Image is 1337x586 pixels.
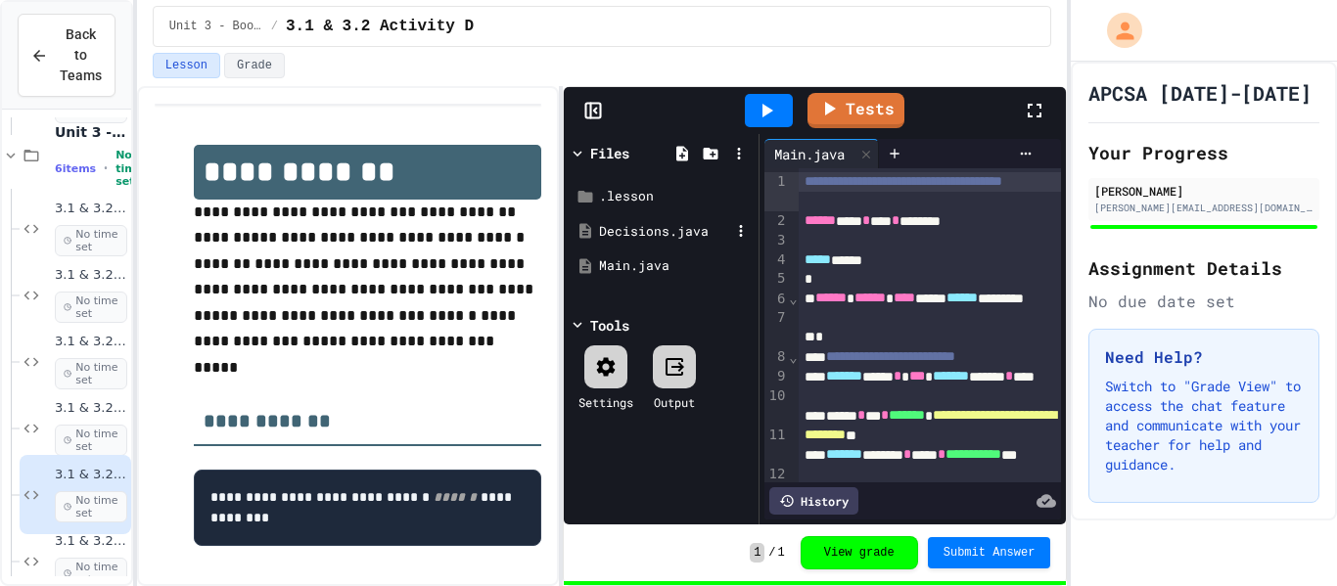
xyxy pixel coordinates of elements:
[764,426,789,465] div: 11
[115,149,143,188] span: No time set
[764,231,789,250] div: 3
[778,545,785,561] span: 1
[764,290,789,309] div: 6
[18,14,115,97] button: Back to Teams
[768,545,775,561] span: /
[801,536,918,569] button: View grade
[764,308,789,347] div: 7
[55,358,127,389] span: No time set
[55,467,127,483] span: 3.1 & 3.2 Activity D
[788,349,798,365] span: Fold line
[1094,182,1314,200] div: [PERSON_NAME]
[764,250,789,270] div: 4
[55,162,96,175] span: 6 items
[764,367,789,386] div: 9
[788,291,798,306] span: Fold line
[60,24,102,86] span: Back to Teams
[807,93,904,128] a: Tests
[590,143,629,163] div: Files
[578,393,633,411] div: Settings
[1088,290,1319,313] div: No due date set
[764,269,789,289] div: 5
[750,543,764,563] span: 1
[769,487,858,515] div: History
[286,15,474,38] span: 3.1 & 3.2 Activity D
[55,400,127,417] span: 3.1 & 3.2 Activity C
[1105,377,1303,474] p: Switch to "Grade View" to access the chat feature and communicate with your teacher for help and ...
[599,256,752,276] div: Main.java
[104,160,108,176] span: •
[224,53,285,78] button: Grade
[153,53,220,78] button: Lesson
[169,19,263,34] span: Unit 3 - Boolean Expressions
[1088,139,1319,166] h2: Your Progress
[55,292,127,323] span: No time set
[55,225,127,256] span: No time set
[764,139,879,168] div: Main.java
[55,334,127,350] span: 3.1 & 3.2 Activity B
[55,123,127,141] span: Unit 3 - Boolean Expressions
[1105,345,1303,369] h3: Need Help?
[654,393,695,411] div: Output
[599,187,752,206] div: .lesson
[764,386,789,426] div: 10
[1086,8,1147,53] div: My Account
[764,144,854,164] div: Main.java
[944,545,1036,561] span: Submit Answer
[764,211,789,231] div: 2
[764,172,789,211] div: 1
[271,19,278,34] span: /
[55,201,127,217] span: 3.1 & 3.2 Lesson
[55,533,127,550] span: 3.1 & 3.2 Activity E
[590,315,629,336] div: Tools
[1094,201,1314,215] div: [PERSON_NAME][EMAIL_ADDRESS][DOMAIN_NAME]
[764,465,789,504] div: 12
[928,537,1051,568] button: Submit Answer
[1088,254,1319,282] h2: Assignment Details
[55,425,127,456] span: No time set
[55,267,127,284] span: 3.1 & 3.2 Activity A
[764,347,789,367] div: 8
[55,491,127,522] span: No time set
[1088,79,1312,107] h1: APCSA [DATE]-[DATE]
[599,222,730,242] div: Decisions.java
